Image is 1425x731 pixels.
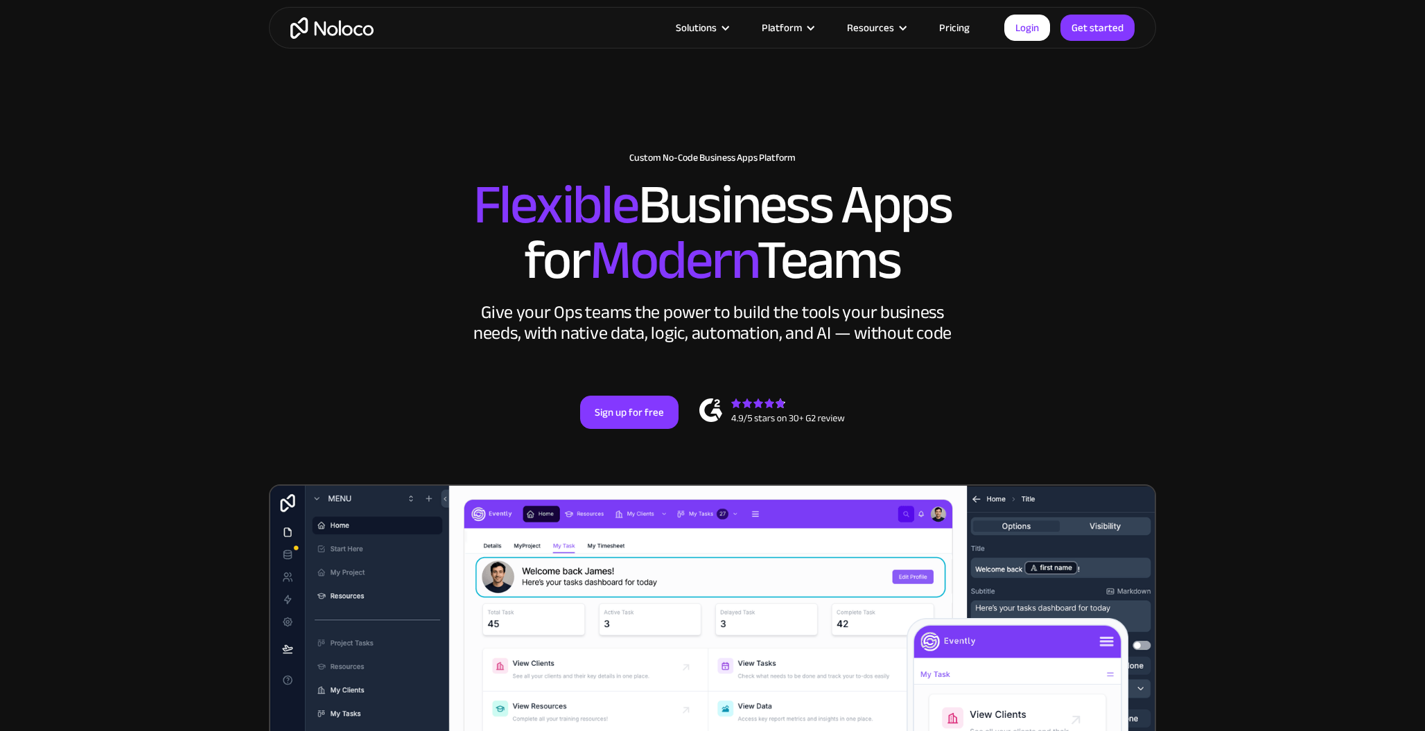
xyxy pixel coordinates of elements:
[658,19,744,37] div: Solutions
[580,396,679,429] a: Sign up for free
[473,153,638,256] span: Flexible
[290,17,374,39] a: home
[922,19,987,37] a: Pricing
[847,19,894,37] div: Resources
[590,209,757,312] span: Modern
[1060,15,1135,41] a: Get started
[676,19,717,37] div: Solutions
[470,302,955,344] div: Give your Ops teams the power to build the tools your business needs, with native data, logic, au...
[283,152,1142,164] h1: Custom No-Code Business Apps Platform
[1004,15,1050,41] a: Login
[283,177,1142,288] h2: Business Apps for Teams
[762,19,802,37] div: Platform
[830,19,922,37] div: Resources
[744,19,830,37] div: Platform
